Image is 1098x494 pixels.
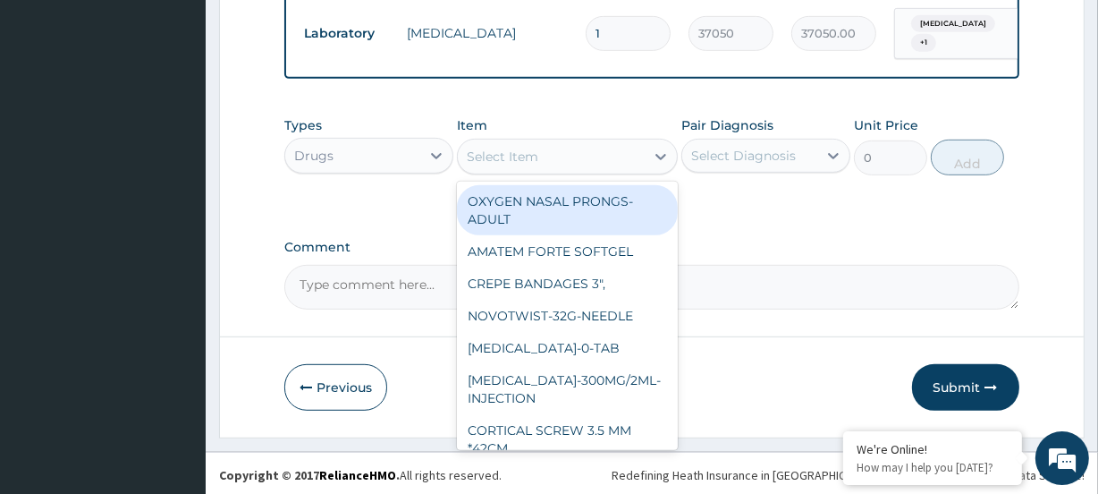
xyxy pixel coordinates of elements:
label: Pair Diagnosis [681,116,773,134]
div: We're Online! [857,441,1009,457]
td: Laboratory [295,17,398,50]
label: Types [284,118,322,133]
label: Unit Price [854,116,918,134]
a: RelianceHMO [319,467,396,483]
p: How may I help you today? [857,460,1009,475]
button: Add [931,140,1004,175]
div: CREPE BANDAGES 3", [457,268,677,300]
div: Redefining Heath Insurance in [GEOGRAPHIC_DATA] using Telemedicine and Data Science! [612,466,1085,484]
label: Comment [284,240,1018,255]
div: [MEDICAL_DATA]-300MG/2ML-INJECTION [457,364,677,414]
div: Select Item [467,148,538,166]
label: Item [457,116,487,134]
button: Previous [284,364,387,411]
div: Drugs [294,147,334,165]
div: CORTICAL SCREW 3.5 MM *42CM [457,414,677,464]
strong: Copyright © 2017 . [219,467,400,483]
div: OXYGEN NASAL PRONGS-ADULT [457,185,677,235]
td: [MEDICAL_DATA] [398,15,577,51]
div: Chat with us now [93,100,300,123]
span: + 1 [911,34,936,52]
div: Minimize live chat window [293,9,336,52]
div: Select Diagnosis [691,147,796,165]
span: We're online! [104,139,247,319]
div: [MEDICAL_DATA]-0-TAB [457,332,677,364]
div: AMATEM FORTE SOFTGEL [457,235,677,268]
button: Submit [912,364,1019,411]
div: NOVOTWIST-32G-NEEDLE [457,300,677,332]
textarea: Type your message and hit 'Enter' [9,315,341,378]
span: [MEDICAL_DATA] [911,15,995,33]
img: d_794563401_company_1708531726252_794563401 [33,89,72,134]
